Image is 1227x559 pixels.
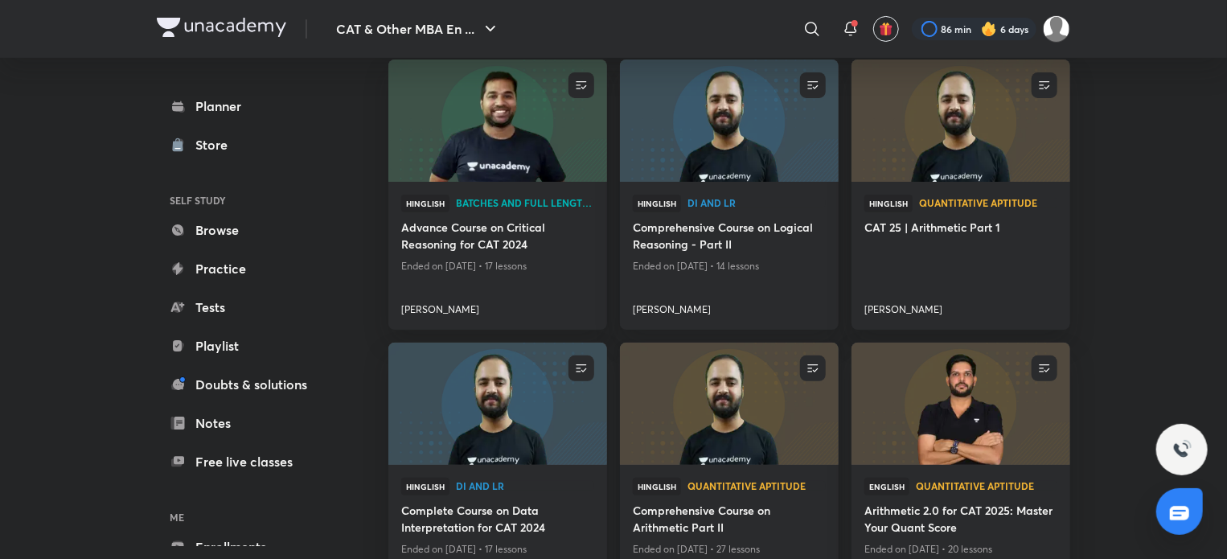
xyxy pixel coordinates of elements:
[849,342,1072,467] img: new-thumbnail
[618,342,840,467] img: new-thumbnail
[633,219,826,256] a: Comprehensive Course on Logical Reasoning - Part II
[620,60,839,182] a: new-thumbnail
[879,22,893,36] img: avatar
[916,481,1057,491] span: Quantitative Aptitude
[157,187,343,214] h6: SELF STUDY
[401,502,594,539] a: Complete Course on Data Interpretation for CAT 2024
[157,18,286,41] a: Company Logo
[456,198,594,209] a: Batches and Full Length Courses
[864,478,909,495] span: English
[1043,15,1070,43] img: Aparna Dubey
[1172,440,1192,459] img: ttu
[157,446,343,478] a: Free live classes
[157,291,343,323] a: Tests
[157,368,343,401] a: Doubts & solutions
[401,478,449,495] span: Hinglish
[401,195,449,212] span: Hinglish
[916,481,1057,492] a: Quantitative Aptitude
[157,253,343,285] a: Practice
[633,502,826,539] a: Comprehensive Course on Arithmetic Part II
[326,13,510,45] button: CAT & Other MBA En ...
[386,59,609,183] img: new-thumbnail
[852,60,1070,182] a: new-thumbnail
[633,256,826,277] p: Ended on [DATE] • 14 lessons
[864,502,1057,539] a: Arithmetic 2.0 for CAT 2025: Master Your Quant Score
[849,59,1072,183] img: new-thumbnail
[620,343,839,465] a: new-thumbnail
[687,198,826,209] a: DI and LR
[633,478,681,495] span: Hinglish
[633,195,681,212] span: Hinglish
[456,481,594,491] span: DI and LR
[157,90,343,122] a: Planner
[687,481,826,492] a: Quantitative Aptitude
[157,407,343,439] a: Notes
[687,481,826,491] span: Quantitative Aptitude
[157,18,286,37] img: Company Logo
[981,21,997,37] img: streak
[386,342,609,467] img: new-thumbnail
[401,256,594,277] p: Ended on [DATE] • 17 lessons
[456,198,594,208] span: Batches and Full Length Courses
[633,296,826,317] a: [PERSON_NAME]
[195,135,237,154] div: Store
[401,296,594,317] a: [PERSON_NAME]
[919,198,1057,208] span: Quantitative Aptitude
[864,296,1057,317] a: [PERSON_NAME]
[401,219,594,256] a: Advance Course on Critical Reasoning for CAT 2024
[157,330,343,362] a: Playlist
[157,129,343,161] a: Store
[388,343,607,465] a: new-thumbnail
[157,214,343,246] a: Browse
[852,343,1070,465] a: new-thumbnail
[388,60,607,182] a: new-thumbnail
[864,195,913,212] span: Hinglish
[864,219,1057,239] a: CAT 25 | Arithmetic Part 1
[157,504,343,531] h6: ME
[873,16,899,42] button: avatar
[919,198,1057,209] a: Quantitative Aptitude
[618,59,840,183] img: new-thumbnail
[687,198,826,208] span: DI and LR
[456,481,594,492] a: DI and LR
